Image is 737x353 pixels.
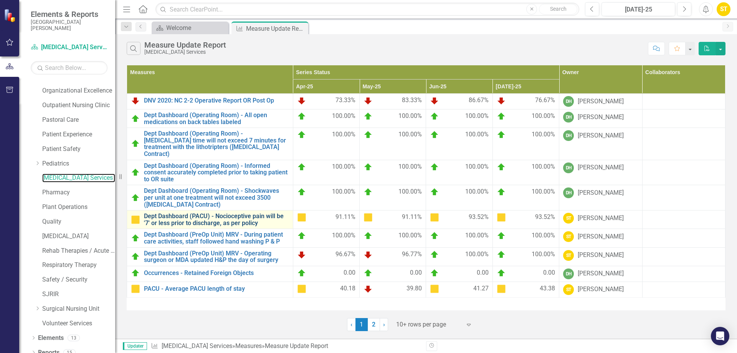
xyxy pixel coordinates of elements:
[578,285,624,294] div: [PERSON_NAME]
[38,334,64,343] a: Elements
[127,229,293,247] td: Double-Click to Edit Right Click for Context Menu
[127,109,293,128] td: Double-Click to Edit Right Click for Context Menu
[578,232,624,241] div: [PERSON_NAME]
[430,187,439,197] img: On Target
[465,130,489,139] span: 100.00%
[42,159,115,168] a: Pediatrics
[532,130,555,139] span: 100.00%
[578,113,624,122] div: [PERSON_NAME]
[532,112,555,121] span: 100.00%
[42,261,115,270] a: Respiratory Therapy
[430,231,439,240] img: On Target
[31,10,107,19] span: Elements & Reports
[42,86,115,95] a: Organizational Excellence
[131,234,140,243] img: On Target
[297,130,306,139] img: On Target
[578,214,624,223] div: [PERSON_NAME]
[131,252,140,261] img: On Target
[465,250,489,259] span: 100.00%
[364,284,373,293] img: Below Plan
[497,96,506,105] img: Below Plan
[398,130,422,139] span: 100.00%
[350,321,352,328] span: ‹
[144,213,289,226] a: Dept Dashboard (PACU) - Nocioceptive pain will be '7' or less prior to discharge, as per policy
[31,43,107,52] a: [MEDICAL_DATA] Services
[166,23,226,33] div: Welcome
[563,284,574,295] div: ST
[144,97,289,104] a: DNV 2020: NC 2-2 Operative Report OR Post Op
[469,213,489,222] span: 93.52%
[42,319,115,328] a: Volunteer Services
[364,231,373,240] img: On Target
[398,112,422,121] span: 100.00%
[127,247,293,266] td: Double-Click to Edit Right Click for Context Menu
[383,321,385,328] span: ›
[42,275,115,284] a: Safety / Security
[497,187,506,197] img: On Target
[477,268,489,278] span: 0.00
[127,94,293,109] td: Double-Click to Edit Right Click for Context Menu
[332,187,355,197] span: 100.00%
[717,2,730,16] button: ST
[332,231,355,240] span: 100.00%
[465,112,489,121] span: 100.00%
[335,213,355,222] span: 91.11%
[151,342,420,351] div: » »
[364,96,373,105] img: Below Plan
[42,145,115,154] a: Patient Safety
[364,130,373,139] img: On Target
[430,268,439,278] img: On Target
[335,96,355,105] span: 73.33%
[535,213,555,222] span: 93.52%
[364,213,373,222] img: Caution
[578,131,624,140] div: [PERSON_NAME]
[297,250,306,259] img: Below Plan
[430,96,439,105] img: Below Plan
[532,250,555,259] span: 100.00%
[563,112,574,123] div: DH
[42,247,115,255] a: Rehab Therapies / Acute Wound Care
[42,305,115,313] a: Surgical Nursing Unit
[426,266,492,282] td: Double-Click to Edit
[543,268,555,278] span: 0.00
[42,232,115,241] a: [MEDICAL_DATA]
[578,97,624,106] div: [PERSON_NAME]
[162,342,232,350] a: [MEDICAL_DATA] Services
[497,213,506,222] img: Caution
[154,23,226,33] a: Welcome
[578,163,624,172] div: [PERSON_NAME]
[430,130,439,139] img: On Target
[360,266,426,282] td: Double-Click to Edit
[497,130,506,139] img: On Target
[364,250,373,259] img: Below Plan
[563,96,574,107] div: DH
[31,19,107,31] small: [GEOGRAPHIC_DATA][PERSON_NAME]
[578,189,624,197] div: [PERSON_NAME]
[144,162,289,183] a: Dept Dashboard (Operating Room) - Informed consent accurately completed prior to taking patient t...
[407,284,422,293] span: 39.80
[4,9,17,22] img: ClearPoint Strategy
[497,284,506,293] img: Caution
[144,130,289,157] a: Dept Dashboard (Operating Room) - [MEDICAL_DATA] time will not exceed 7 minutes for treatment wit...
[430,250,439,259] img: On Target
[563,162,574,173] div: DH
[398,231,422,240] span: 100.00%
[473,284,489,293] span: 41.27
[430,112,439,121] img: On Target
[332,112,355,121] span: 100.00%
[131,193,140,202] img: On Target
[469,96,489,105] span: 86.67%
[42,290,115,299] a: SJRIR
[246,24,306,33] div: Measure Update Report
[430,162,439,172] img: On Target
[131,268,140,278] img: On Target
[355,318,368,331] span: 1
[601,2,675,16] button: [DATE]-25
[497,268,506,278] img: On Target
[293,266,359,282] td: Double-Click to Edit
[430,213,439,222] img: Caution
[550,6,567,12] span: Search
[563,213,574,224] div: ST
[131,168,140,177] img: On Target
[465,187,489,197] span: 100.00%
